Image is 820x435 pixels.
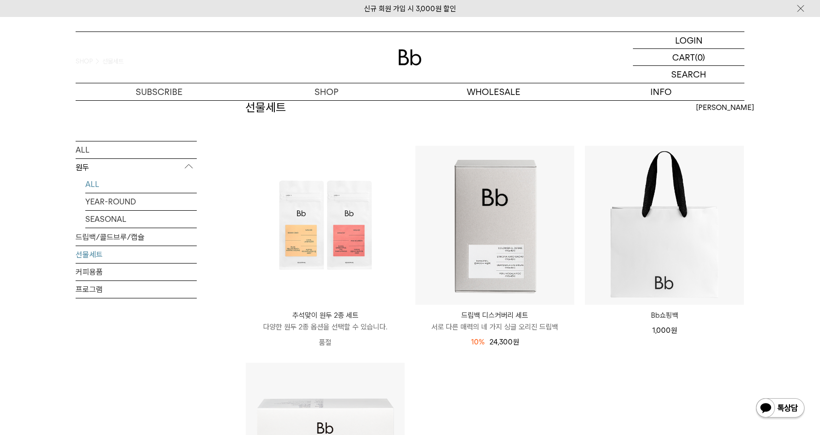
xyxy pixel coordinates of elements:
[415,146,574,305] img: 드립백 디스커버리 세트
[76,83,243,100] a: SUBSCRIBE
[76,280,197,297] a: 프로그램
[695,49,705,65] p: (0)
[489,338,519,346] span: 24,300
[398,49,422,65] img: 로고
[672,49,695,65] p: CART
[633,49,744,66] a: CART (0)
[76,158,197,176] p: 원두
[246,321,405,333] p: 다양한 원두 2종 옵션을 선택할 수 있습니다.
[76,246,197,263] a: 선물세트
[415,310,574,321] p: 드립백 디스커버리 세트
[513,338,519,346] span: 원
[675,32,703,48] p: LOGIN
[633,32,744,49] a: LOGIN
[246,310,405,321] p: 추석맞이 원두 2종 세트
[243,83,410,100] a: SHOP
[410,83,577,100] p: WHOLESALE
[85,210,197,227] a: SEASONAL
[246,310,405,333] a: 추석맞이 원두 2종 세트 다양한 원두 2종 옵션을 선택할 수 있습니다.
[415,321,574,333] p: 서로 다른 매력의 네 가지 싱글 오리진 드립백
[85,193,197,210] a: YEAR-ROUND
[652,326,677,335] span: 1,000
[471,336,485,348] div: 10%
[671,326,677,335] span: 원
[415,310,574,333] a: 드립백 디스커버리 세트 서로 다른 매력의 네 가지 싱글 오리진 드립백
[671,66,706,83] p: SEARCH
[585,146,744,305] img: Bb쇼핑백
[364,4,456,13] a: 신규 회원 가입 시 3,000원 할인
[76,263,197,280] a: 커피용품
[246,146,405,305] img: 추석맞이 원두 2종 세트
[245,99,286,116] h2: 선물세트
[755,397,805,420] img: 카카오톡 채널 1:1 채팅 버튼
[696,102,754,113] span: [PERSON_NAME]
[76,228,197,245] a: 드립백/콜드브루/캡슐
[85,175,197,192] a: ALL
[577,83,744,100] p: INFO
[585,310,744,321] a: Bb쇼핑백
[246,333,405,352] p: 품절
[76,141,197,158] a: ALL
